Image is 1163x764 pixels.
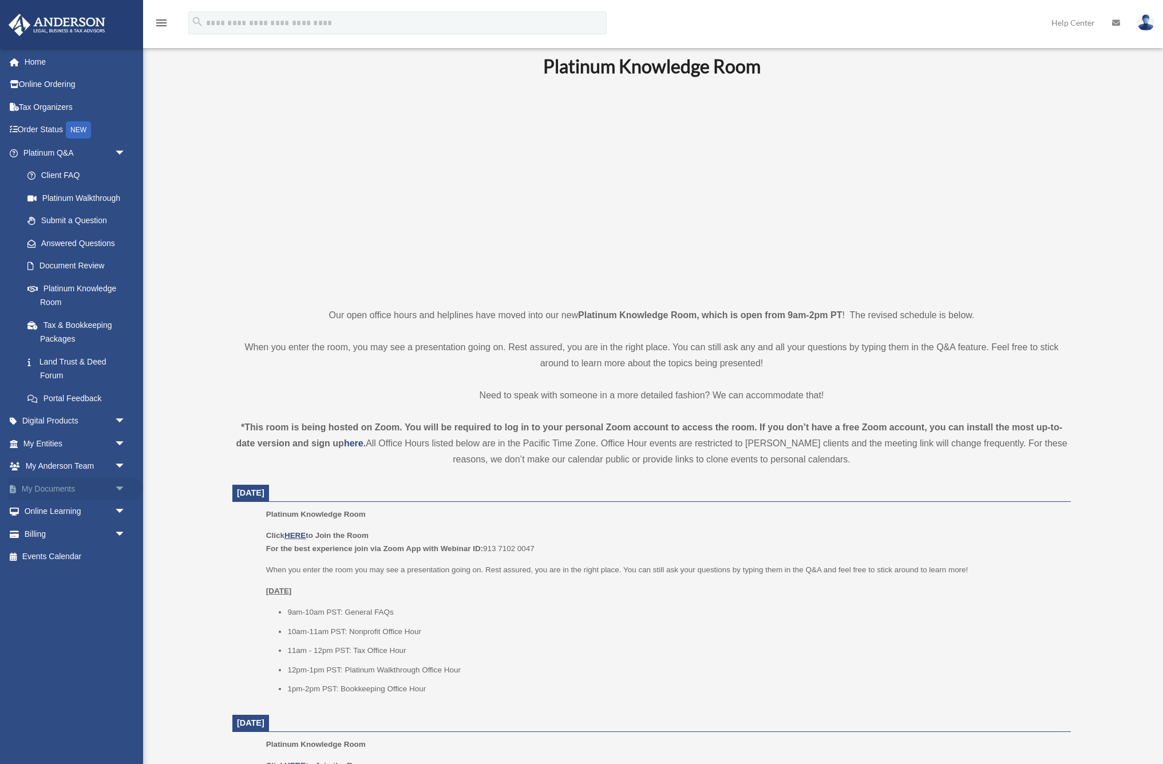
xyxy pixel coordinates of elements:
a: Land Trust & Deed Forum [16,350,143,387]
div: All Office Hours listed below are in the Pacific Time Zone. Office Hour events are restricted to ... [232,419,1071,468]
span: arrow_drop_down [114,522,137,546]
b: For the best experience join via Zoom App with Webinar ID: [266,544,483,553]
a: Portal Feedback [16,387,143,410]
span: Platinum Knowledge Room [266,510,366,518]
b: Platinum Knowledge Room [543,55,761,77]
i: menu [155,16,168,30]
strong: *This room is being hosted on Zoom. You will be required to log in to your personal Zoom account ... [236,422,1062,448]
span: arrow_drop_down [114,410,137,433]
a: Platinum Q&Aarrow_drop_down [8,141,143,164]
span: arrow_drop_down [114,141,137,165]
u: [DATE] [266,587,292,595]
li: 10am-11am PST: Nonprofit Office Hour [287,625,1063,639]
img: User Pic [1137,14,1154,31]
p: When you enter the room, you may see a presentation going on. Rest assured, you are in the right ... [232,339,1071,371]
a: HERE [284,531,306,540]
a: Online Learningarrow_drop_down [8,500,143,523]
iframe: 231110_Toby_KnowledgeRoom [480,93,824,286]
span: Platinum Knowledge Room [266,740,366,749]
a: Tax Organizers [8,96,143,118]
a: My Anderson Teamarrow_drop_down [8,455,143,478]
a: Document Review [16,255,143,278]
a: Online Ordering [8,73,143,96]
a: Client FAQ [16,164,143,187]
p: 913 7102 0047 [266,529,1063,556]
li: 12pm-1pm PST: Platinum Walkthrough Office Hour [287,663,1063,677]
span: [DATE] [237,488,264,497]
a: Billingarrow_drop_down [8,522,143,545]
span: arrow_drop_down [114,500,137,524]
a: Tax & Bookkeeping Packages [16,314,143,350]
p: Our open office hours and helplines have moved into our new ! The revised schedule is below. [232,307,1071,323]
li: 11am - 12pm PST: Tax Office Hour [287,644,1063,658]
a: Platinum Knowledge Room [16,277,137,314]
a: Events Calendar [8,545,143,568]
li: 9am-10am PST: General FAQs [287,605,1063,619]
a: here [344,438,363,448]
a: Home [8,50,143,73]
a: Submit a Question [16,209,143,232]
a: My Entitiesarrow_drop_down [8,432,143,455]
strong: Platinum Knowledge Room, which is open from 9am-2pm PT [578,310,842,320]
span: arrow_drop_down [114,455,137,478]
li: 1pm-2pm PST: Bookkeeping Office Hour [287,682,1063,696]
div: NEW [66,121,91,138]
a: Digital Productsarrow_drop_down [8,410,143,433]
p: Need to speak with someone in a more detailed fashion? We can accommodate that! [232,387,1071,403]
a: Order StatusNEW [8,118,143,142]
i: search [191,15,204,28]
span: arrow_drop_down [114,432,137,456]
p: When you enter the room you may see a presentation going on. Rest assured, you are in the right p... [266,563,1063,577]
img: Anderson Advisors Platinum Portal [5,14,109,36]
a: Answered Questions [16,232,143,255]
strong: . [363,438,366,448]
span: arrow_drop_down [114,477,137,501]
b: Click to Join the Room [266,531,369,540]
a: Platinum Walkthrough [16,187,143,209]
span: [DATE] [237,718,264,727]
a: My Documentsarrow_drop_down [8,477,143,500]
a: menu [155,20,168,30]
